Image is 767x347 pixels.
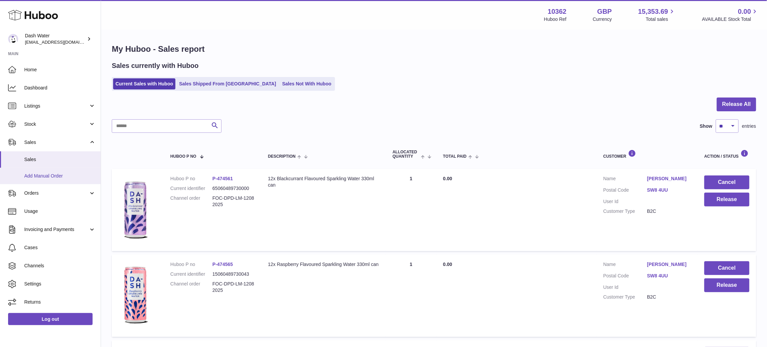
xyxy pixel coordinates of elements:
span: Huboo P no [170,154,196,159]
span: 0.00 [443,176,452,181]
a: Sales Not With Huboo [280,78,334,89]
button: Release All [717,98,756,111]
a: [PERSON_NAME] [647,261,691,268]
img: bea@dash-water.com [8,34,18,44]
button: Cancel [704,176,749,189]
a: Sales Shipped From [GEOGRAPHIC_DATA] [177,78,278,89]
a: 0.00 AVAILABLE Stock Total [702,7,759,23]
dt: Huboo P no [170,176,212,182]
dt: User Id [603,284,647,291]
span: Channels [24,263,96,269]
a: [PERSON_NAME] [647,176,691,182]
strong: GBP [597,7,612,16]
button: Release [704,193,749,206]
span: Add Manual Order [24,173,96,179]
span: Listings [24,103,89,109]
dt: Name [603,261,647,269]
span: Stock [24,121,89,127]
button: Cancel [704,261,749,275]
dt: Postal Code [603,187,647,195]
dd: 15060489730043 [212,271,255,277]
dt: Customer Type [603,294,647,300]
span: Home [24,67,96,73]
a: SW8 4UU [647,187,691,193]
dt: User Id [603,198,647,205]
span: Settings [24,281,96,287]
dd: B2C [647,294,691,300]
dt: Customer Type [603,208,647,215]
span: Usage [24,208,96,215]
span: Total sales [646,16,676,23]
a: 15,353.69 Total sales [638,7,676,23]
dt: Current identifier [170,185,212,192]
dd: 65060489730000 [212,185,255,192]
span: [EMAIL_ADDRESS][DOMAIN_NAME] [25,39,99,45]
dd: B2C [647,208,691,215]
span: 15,353.69 [638,7,668,16]
span: 0.00 [443,262,452,267]
strong: 10362 [548,7,567,16]
span: 0.00 [738,7,751,16]
div: 12x Raspberry Flavoured Sparkling Water 330ml can [268,261,379,268]
label: Show [700,123,712,129]
span: ALLOCATED Quantity [393,150,419,159]
td: 1 [386,169,436,251]
div: Dash Water [25,33,86,45]
dt: Current identifier [170,271,212,277]
button: Release [704,278,749,292]
h1: My Huboo - Sales report [112,44,756,54]
dt: Channel order [170,281,212,294]
dt: Name [603,176,647,184]
span: Description [268,154,296,159]
a: P-474565 [212,262,233,267]
a: Current Sales with Huboo [113,78,175,89]
span: Returns [24,299,96,305]
span: Sales [24,139,89,146]
span: Cases [24,244,96,251]
div: Action / Status [704,150,749,159]
div: Currency [593,16,612,23]
div: Huboo Ref [544,16,567,23]
div: Customer [603,150,691,159]
dt: Postal Code [603,273,647,281]
span: Orders [24,190,89,196]
span: entries [742,123,756,129]
a: Log out [8,313,93,325]
span: Sales [24,156,96,163]
dt: Channel order [170,195,212,208]
img: 103621706197785.png [119,261,152,329]
dd: FOC-DPD-LM-12082025 [212,195,255,208]
h2: Sales currently with Huboo [112,61,199,70]
span: AVAILABLE Stock Total [702,16,759,23]
div: 12x Blackcurrant Flavoured Sparkling Water 330ml can [268,176,379,188]
dt: Huboo P no [170,261,212,268]
img: 103621706197826.png [119,176,152,243]
a: SW8 4UU [647,273,691,279]
span: Dashboard [24,85,96,91]
span: Invoicing and Payments [24,226,89,233]
span: Total paid [443,154,467,159]
td: 1 [386,255,436,337]
a: P-474561 [212,176,233,181]
dd: FOC-DPD-LM-12082025 [212,281,255,294]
